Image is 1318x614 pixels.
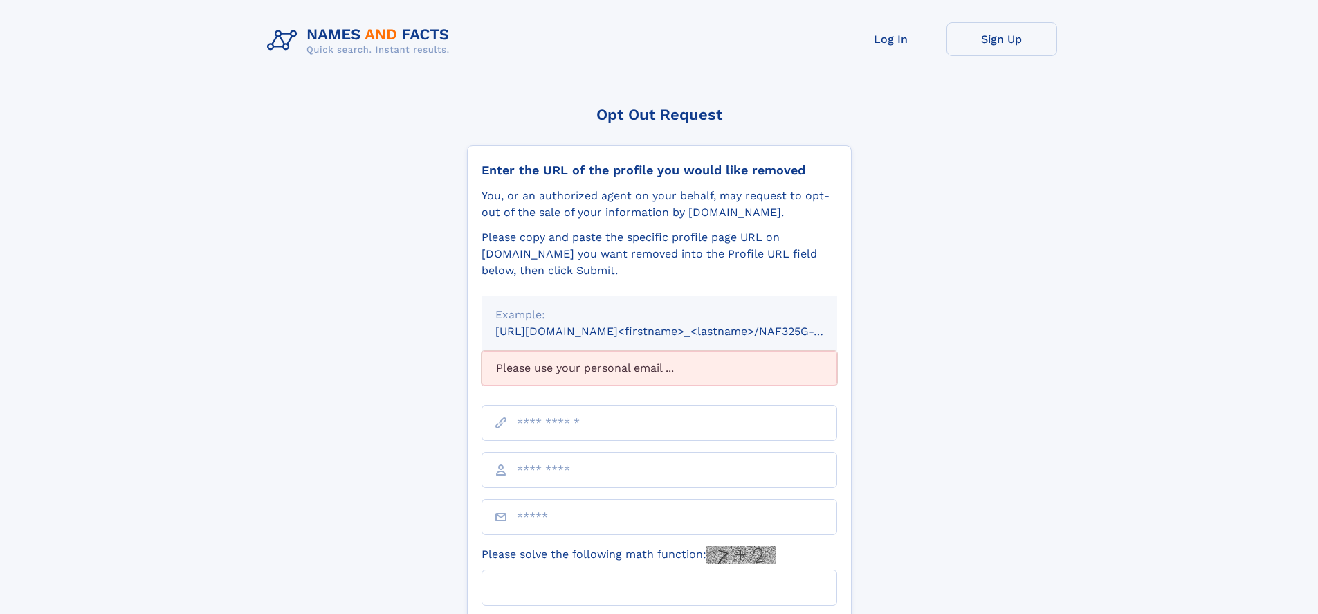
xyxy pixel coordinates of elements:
div: Enter the URL of the profile you would like removed [482,163,837,178]
img: Logo Names and Facts [262,22,461,60]
a: Sign Up [946,22,1057,56]
div: You, or an authorized agent on your behalf, may request to opt-out of the sale of your informatio... [482,188,837,221]
small: [URL][DOMAIN_NAME]<firstname>_<lastname>/NAF325G-xxxxxxxx [495,325,863,338]
div: Opt Out Request [467,106,852,123]
label: Please solve the following math function: [482,546,776,564]
div: Please copy and paste the specific profile page URL on [DOMAIN_NAME] you want removed into the Pr... [482,229,837,279]
div: Example: [495,307,823,323]
div: Please use your personal email ... [482,351,837,386]
a: Log In [836,22,946,56]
